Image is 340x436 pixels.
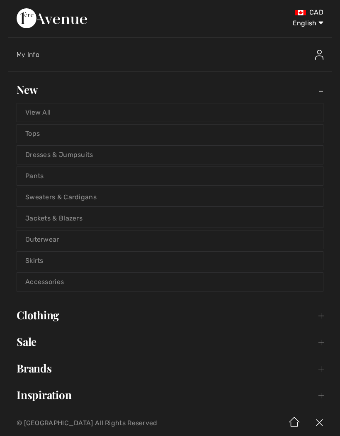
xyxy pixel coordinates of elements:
img: X [307,410,332,436]
img: Home [282,410,307,436]
a: Accessories [17,273,323,291]
a: Inspiration [8,386,332,404]
a: New [8,81,332,99]
p: © [GEOGRAPHIC_DATA] All Rights Reserved [17,420,200,426]
a: Pants [17,167,323,185]
a: Tops [17,125,323,143]
a: Jackets & Blazers [17,209,323,228]
a: Dresses & Jumpsuits [17,146,323,164]
a: Sweaters & Cardigans [17,188,323,206]
img: 1ère Avenue [17,8,87,28]
a: View All [17,103,323,122]
a: Brands [8,359,332,377]
a: Skirts [17,252,323,270]
div: CAD [201,8,323,17]
a: Sale [8,333,332,351]
span: My Info [17,51,39,59]
a: Clothing [8,306,332,324]
a: Outerwear [17,230,323,249]
img: My Info [315,50,323,60]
